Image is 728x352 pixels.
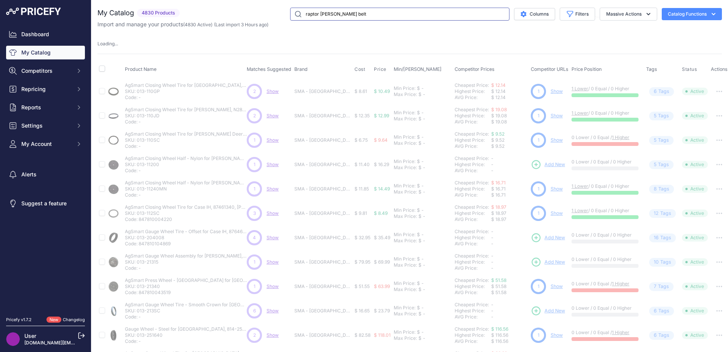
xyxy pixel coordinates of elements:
[491,210,506,216] span: $ 18.97
[63,317,85,322] a: Changelog
[394,158,415,165] div: Min Price:
[682,136,708,144] span: Active
[491,88,506,94] span: $ 12.14
[538,112,540,119] span: 1
[417,280,420,286] div: $
[374,66,386,72] span: Price
[374,88,390,94] span: $ 10.49
[455,113,491,119] div: Highest Price:
[420,207,424,213] div: -
[455,168,491,174] div: AVG Price:
[421,116,425,122] div: -
[294,235,351,241] p: SMA - [GEOGRAPHIC_DATA], [GEOGRAPHIC_DATA]
[394,213,417,219] div: Max Price:
[572,134,639,141] p: 0 Lower / 0 Equal /
[185,22,211,27] a: 4830 Active
[294,88,351,94] p: SMA - [GEOGRAPHIC_DATA], [GEOGRAPHIC_DATA]
[6,119,85,133] button: Settings
[551,283,563,289] a: Show
[531,257,565,267] a: Add New
[6,46,85,59] a: My Catalog
[394,165,417,171] div: Max Price:
[551,332,563,338] a: Show
[551,113,563,118] a: Show
[531,66,568,72] span: Competitor URLs
[354,162,370,167] span: $ 11.40
[125,229,247,235] p: AgSmart Gauge Wheel Tire - Offset for Case IH, 87646854, [GEOGRAPHIC_DATA], 814-113C, [PERSON_NAM...
[294,259,351,265] p: SMA - [GEOGRAPHIC_DATA], [GEOGRAPHIC_DATA]
[455,155,489,161] a: Cheapest Price:
[491,162,493,167] span: -
[455,82,489,88] a: Cheapest Price:
[669,210,671,217] span: s
[394,183,415,189] div: Min Price:
[649,87,674,96] span: Tag
[374,162,389,167] span: $ 16.29
[394,110,415,116] div: Min Price:
[455,131,489,137] a: Cheapest Price:
[491,192,528,198] div: $ 16.71
[125,168,247,174] p: Code: -
[420,232,424,238] div: -
[667,186,669,193] span: s
[491,168,493,173] span: -
[418,238,421,244] div: $
[267,332,279,338] span: Show
[6,27,85,41] a: Dashboard
[455,143,491,149] div: AVG Price:
[6,197,85,210] a: Suggest a feature
[654,259,659,266] span: 10
[21,140,71,148] span: My Account
[394,189,417,195] div: Max Price:
[491,229,493,234] span: -
[491,113,507,118] span: $ 19.08
[267,210,279,216] a: Show
[115,41,118,46] span: ...
[137,9,180,18] span: 4830 Products
[267,186,279,192] a: Show
[612,281,629,286] a: 1 Higher
[6,101,85,114] button: Reports
[455,253,489,259] a: Cheapest Price:
[125,204,247,210] p: AgSmart Closing Wheel Tire for Case IH, 87461340, [PERSON_NAME] Deere, A22325, Kinze, GD1085
[666,112,669,120] span: s
[421,140,425,146] div: -
[267,88,279,94] a: Show
[421,213,425,219] div: -
[294,66,308,72] span: Brand
[125,186,247,192] p: SKU: 013-11240MN
[455,162,491,168] div: Highest Price:
[654,137,656,144] span: 5
[354,88,367,94] span: $ 8.61
[682,283,708,290] span: Active
[682,112,708,120] span: Active
[394,262,417,268] div: Max Price:
[455,186,491,192] div: Highest Price:
[654,112,656,120] span: 5
[421,165,425,171] div: -
[455,302,489,307] a: Cheapest Price:
[455,216,491,222] div: AVG Price:
[394,256,415,262] div: Min Price:
[21,85,71,93] span: Repricing
[125,210,247,216] p: SKU: 013-112SC
[267,308,279,314] span: Show
[455,326,489,332] a: Cheapest Price:
[394,66,442,72] span: Min/[PERSON_NAME]
[649,282,674,291] span: Tag
[455,277,489,283] a: Cheapest Price:
[455,241,491,247] div: AVG Price:
[267,283,279,289] span: Show
[455,180,489,186] a: Cheapest Price:
[572,86,588,91] a: 1 Lower
[654,186,657,193] span: 8
[125,192,247,198] p: Code: -
[455,107,489,112] a: Cheapest Price:
[417,256,420,262] div: $
[253,112,256,119] span: 2
[682,88,708,95] span: Active
[214,22,268,27] span: (Last import 3 Hours ago)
